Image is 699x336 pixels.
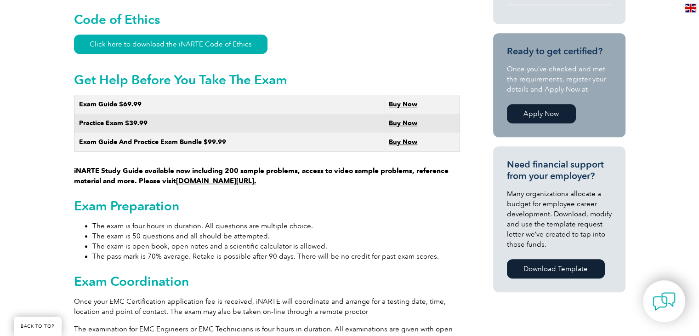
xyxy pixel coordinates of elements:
[507,189,612,249] p: Many organizations allocate a budget for employee career development. Download, modify and use th...
[389,138,417,146] a: Buy Now
[79,119,148,127] strong: Practice Exam $39.99
[507,259,605,278] a: Download Template
[74,296,460,317] p: Once your EMC Certification application fee is received, iNARTE will coordinate and arrange for a...
[74,12,460,27] h2: Code of Ethics
[389,100,417,108] a: Buy Now
[507,159,612,182] h3: Need financial support from your employer?
[685,4,696,12] img: en
[74,198,460,213] h2: Exam Preparation
[176,177,256,185] a: [DOMAIN_NAME][URL].
[389,119,417,127] a: Buy Now
[74,35,267,54] a: Click here to download the iNARTE Code of Ethics
[507,64,612,94] p: Once you’ve checked and met the requirements, register your details and Apply Now at
[653,290,676,313] img: contact-chat.png
[79,100,142,108] strong: Exam Guide $69.99
[92,231,460,241] li: The exam is 50 questions and all should be attempted.
[92,221,460,231] li: The exam is four hours in duration. All questions are multiple choice.
[74,167,449,185] strong: iNARTE Study Guide available now including 200 sample problems, access to video sample problems, ...
[79,138,226,146] strong: Exam Guide And Practice Exam Bundle $99.99
[507,46,612,57] h3: Ready to get certified?
[92,251,460,261] li: The pass mark is 70% average. Retake is possible after 90 days. There will be no credit for past ...
[507,104,576,123] a: Apply Now
[14,317,62,336] a: BACK TO TOP
[74,274,460,289] h2: Exam Coordination
[92,241,460,251] li: The exam is open book, open notes and a scientific calculator is allowed.
[74,72,460,87] h2: Get Help Before You Take The Exam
